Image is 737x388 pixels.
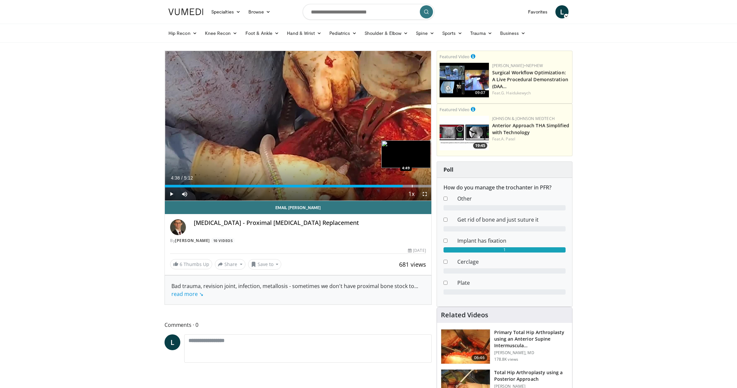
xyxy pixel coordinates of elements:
span: ... [171,282,418,298]
a: Favorites [524,5,551,18]
small: Featured Video [440,107,470,112]
div: 1 [444,247,566,253]
a: Johnson & Johnson MedTech [492,116,555,121]
span: / [181,175,183,181]
div: [DATE] [408,248,426,254]
a: L [165,334,180,350]
a: Anterior Approach THA Simplified with Technology [492,122,569,135]
small: Featured Video [440,54,470,60]
img: 263423_3.png.150x105_q85_crop-smart_upscale.jpg [441,329,490,364]
a: 10 Videos [211,238,235,243]
h4: [MEDICAL_DATA] - Proximal [MEDICAL_DATA] Replacement [194,219,426,227]
a: L [555,5,569,18]
img: bcfc90b5-8c69-4b20-afee-af4c0acaf118.150x105_q85_crop-smart_upscale.jpg [440,63,489,97]
button: Share [215,259,245,270]
h4: Related Videos [441,311,488,319]
button: Playback Rate [405,187,418,201]
a: 6 Thumbs Up [170,259,212,269]
button: Mute [178,187,191,201]
a: Trauma [466,27,496,40]
span: 5:12 [184,175,193,181]
dd: Plate [452,279,571,287]
span: Comments 0 [165,321,432,329]
button: Fullscreen [418,187,431,201]
img: VuMedi Logo [168,9,203,15]
button: Save to [248,259,282,270]
a: Knee Recon [201,27,241,40]
h6: How do you manage the trochanter in PFR? [444,184,566,191]
dd: Get rid of bone and just suture it [452,216,571,224]
dd: Cerclage [452,258,571,266]
a: Hip Recon [165,27,201,40]
a: Email [PERSON_NAME] [165,201,431,214]
a: Spine [412,27,438,40]
span: 09:07 [473,90,487,96]
a: Specialties [207,5,244,18]
a: Sports [438,27,467,40]
a: A. Patel [501,136,515,142]
a: Surgical Workflow Optimization: A Live Procedural Demonstration (DAA… [492,69,568,89]
span: 681 views [399,260,426,268]
video-js: Video Player [165,51,431,201]
div: Feat. [492,90,570,96]
input: Search topics, interventions [303,4,434,20]
span: 4:38 [171,175,180,181]
a: read more ↘ [171,290,203,298]
img: Avatar [170,219,186,235]
a: Browse [244,5,275,18]
h3: Primary Total Hip Arthroplasty using an Anterior Supine Intermuscula… [494,329,568,349]
p: [PERSON_NAME], MD [494,350,568,355]
strong: Poll [444,166,453,173]
a: 09:07 [440,63,489,97]
span: 6 [180,261,182,267]
p: 178.8K views [494,357,518,362]
a: Hand & Wrist [283,27,325,40]
span: 06:46 [471,354,487,361]
img: 06bb1c17-1231-4454-8f12-6191b0b3b81a.150x105_q85_crop-smart_upscale.jpg [440,116,489,150]
a: G. Haidukewych [501,90,531,96]
h3: Total Hip Arthroplasty using a Posterior Approach [494,369,568,382]
div: Bad trauma, revision joint, infection, metallosis - sometimes we don't have proximal bone stock to [171,282,425,298]
img: image.jpeg [381,140,431,168]
a: Shoulder & Elbow [361,27,412,40]
a: [PERSON_NAME]+Nephew [492,63,543,68]
a: Foot & Ankle [241,27,283,40]
span: 19:45 [473,143,487,149]
button: Play [165,187,178,201]
a: Pediatrics [325,27,361,40]
div: Progress Bar [165,185,431,187]
a: [PERSON_NAME] [175,238,210,243]
dd: Implant has fixation [452,237,571,245]
a: 19:45 [440,116,489,150]
div: Feat. [492,136,570,142]
dd: Other [452,195,571,203]
a: 06:46 Primary Total Hip Arthroplasty using an Anterior Supine Intermuscula… [PERSON_NAME], MD 178... [441,329,568,364]
div: By [170,238,426,244]
a: Business [496,27,530,40]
